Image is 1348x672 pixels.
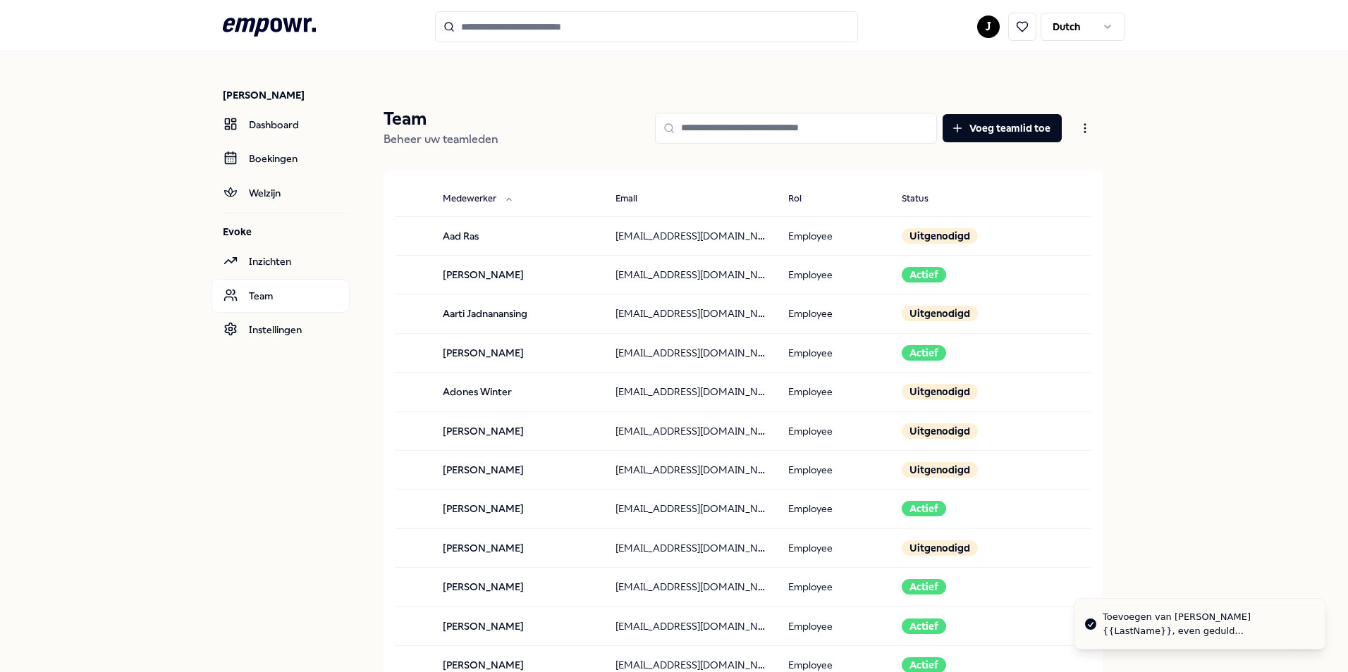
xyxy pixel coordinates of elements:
[212,108,350,142] a: Dashboard
[1067,114,1103,142] button: Open menu
[777,333,891,372] td: Employee
[384,132,498,146] span: Beheer uw teamleden
[777,411,891,450] td: Employee
[212,244,350,278] a: Inzichten
[431,216,604,255] td: Aad Ras
[431,185,525,213] button: Medewerker
[902,267,946,282] div: Actief
[777,255,891,294] td: Employee
[604,528,777,567] td: [EMAIL_ADDRESS][DOMAIN_NAME]
[604,373,777,411] td: [EMAIL_ADDRESS][DOMAIN_NAME]
[777,373,891,411] td: Employee
[777,216,891,255] td: Employee
[431,294,604,333] td: Aarti Jadnanansing
[212,142,350,175] a: Boekingen
[777,490,891,528] td: Employee
[604,185,666,213] button: Email
[604,450,777,489] td: [EMAIL_ADDRESS][DOMAIN_NAME]
[902,423,978,439] div: Uitgenodigd
[902,384,978,399] div: Uitgenodigd
[435,11,858,42] input: Search for products, categories or subcategories
[977,15,1000,38] button: J
[777,294,891,333] td: Employee
[384,108,498,130] p: Team
[604,216,777,255] td: [EMAIL_ADDRESS][DOMAIN_NAME]
[777,450,891,489] td: Employee
[902,540,978,556] div: Uitgenodigd
[604,294,777,333] td: [EMAIL_ADDRESS][DOMAIN_NAME]
[1103,610,1313,637] div: Toevoegen van [PERSON_NAME] {{LastName}}, even geduld...
[604,411,777,450] td: [EMAIL_ADDRESS][DOMAIN_NAME]
[431,255,604,294] td: [PERSON_NAME]
[431,568,604,606] td: [PERSON_NAME]
[212,279,350,313] a: Team
[777,568,891,606] td: Employee
[212,313,350,347] a: Instellingen
[431,411,604,450] td: [PERSON_NAME]
[431,333,604,372] td: [PERSON_NAME]
[223,88,350,102] p: [PERSON_NAME]
[212,176,350,210] a: Welzijn
[902,228,978,244] div: Uitgenodigd
[604,255,777,294] td: [EMAIL_ADDRESS][DOMAIN_NAME]
[604,333,777,372] td: [EMAIL_ADDRESS][DOMAIN_NAME]
[223,225,350,239] p: Evoke
[902,345,946,361] div: Actief
[604,490,777,528] td: [EMAIL_ADDRESS][DOMAIN_NAME]
[604,568,777,606] td: [EMAIL_ADDRESS][DOMAIN_NAME]
[902,462,978,478] div: Uitgenodigd
[777,528,891,567] td: Employee
[943,114,1062,142] button: Voeg teamlid toe
[431,490,604,528] td: [PERSON_NAME]
[431,373,604,411] td: Adones Winter
[902,306,978,321] div: Uitgenodigd
[902,579,946,595] div: Actief
[431,450,604,489] td: [PERSON_NAME]
[777,185,830,213] button: Rol
[902,501,946,516] div: Actief
[431,528,604,567] td: [PERSON_NAME]
[890,185,957,213] button: Status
